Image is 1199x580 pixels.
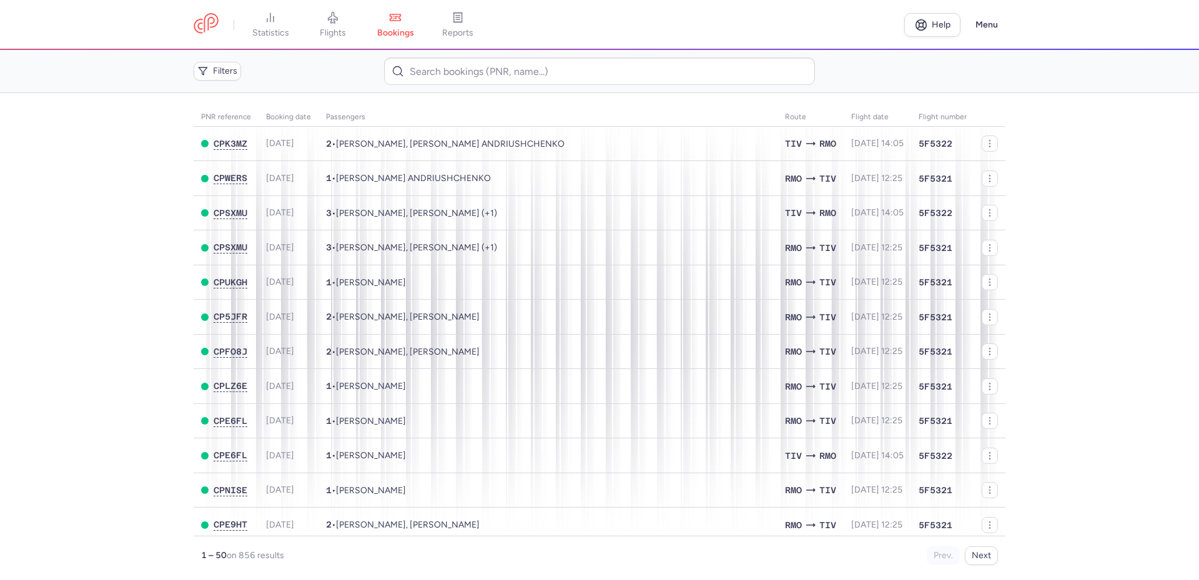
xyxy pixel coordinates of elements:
[201,550,227,561] strong: 1 – 50
[326,347,480,357] span: •
[851,519,902,530] span: [DATE] 12:25
[214,242,247,252] span: CPSXMU
[326,347,332,356] span: 2
[302,11,364,39] a: flights
[326,381,406,391] span: •
[965,546,998,565] button: Next
[819,241,836,255] span: TIV
[819,310,836,324] span: TIV
[851,138,904,149] span: [DATE] 14:05
[214,173,247,183] span: CPWERS
[336,519,480,530] span: Marina NEGHINA, Irina NEGHINA
[326,450,332,460] span: 1
[785,345,802,358] span: RMO
[214,519,247,529] span: CPE9HT
[326,139,332,149] span: 2
[266,138,294,149] span: [DATE]
[442,27,473,39] span: reports
[919,207,952,219] span: 5F5322
[785,137,802,150] span: TIV
[214,139,247,149] button: CPK3MZ
[266,207,294,218] span: [DATE]
[785,483,802,497] span: RMO
[214,242,247,253] button: CPSXMU
[194,108,259,127] th: PNR reference
[851,173,902,184] span: [DATE] 12:25
[919,311,952,323] span: 5F5321
[785,380,802,393] span: RMO
[968,13,1005,37] button: Menu
[819,518,836,532] span: TIV
[214,347,247,357] button: CPFO8J
[326,416,406,426] span: •
[919,415,952,427] span: 5F5321
[326,485,406,496] span: •
[851,277,902,287] span: [DATE] 12:25
[214,485,247,495] span: CPNISE
[326,519,480,530] span: •
[785,241,802,255] span: RMO
[318,108,777,127] th: Passengers
[266,519,294,530] span: [DATE]
[214,312,247,322] button: CP5JFR
[851,242,902,253] span: [DATE] 12:25
[336,381,406,391] span: Siuzanna PANA
[919,380,952,393] span: 5F5321
[377,27,414,39] span: bookings
[326,312,480,322] span: •
[214,450,247,460] span: CPE6FL
[919,484,952,496] span: 5F5321
[326,242,497,253] span: •
[252,27,289,39] span: statistics
[214,208,247,218] span: CPSXMU
[214,450,247,461] button: CPE6FL
[919,450,952,462] span: 5F5322
[819,414,836,428] span: TIV
[919,137,952,150] span: 5F5322
[819,345,836,358] span: TIV
[266,312,294,322] span: [DATE]
[336,347,480,357] span: Egor SHATOKHIN, Elizaveta SHATOKHINA
[214,277,247,288] button: CPUKGH
[326,312,332,322] span: 2
[266,277,294,287] span: [DATE]
[777,108,844,127] th: Route
[785,275,802,289] span: RMO
[851,484,902,495] span: [DATE] 12:25
[266,242,294,253] span: [DATE]
[851,415,902,426] span: [DATE] 12:25
[326,277,332,287] span: 1
[336,277,406,288] span: Irina VEREMEENCO
[326,208,332,218] span: 3
[932,20,950,29] span: Help
[326,381,332,391] span: 1
[320,27,346,39] span: flights
[851,346,902,356] span: [DATE] 12:25
[819,137,836,150] span: RMO
[326,519,332,529] span: 2
[819,206,836,220] span: RMO
[194,62,241,81] button: Filters
[326,139,565,149] span: •
[214,381,247,391] button: CPLZ6E
[326,173,491,184] span: •
[785,518,802,532] span: RMO
[239,11,302,39] a: statistics
[336,173,491,184] span: Liliia ANDRIUSHCHENKO
[819,172,836,185] span: TIV
[785,414,802,428] span: RMO
[844,108,911,127] th: flight date
[919,276,952,288] span: 5F5321
[227,550,284,561] span: on 856 results
[326,416,332,426] span: 1
[214,485,247,496] button: CPNISE
[427,11,489,39] a: reports
[326,242,332,252] span: 3
[214,416,247,426] span: CPE6FL
[785,449,802,463] span: TIV
[336,242,497,253] span: Diana BARBASCUMPA, Ala BARBASCUMPA, Virsavia NAGORNEAC
[326,277,406,288] span: •
[851,207,904,218] span: [DATE] 14:05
